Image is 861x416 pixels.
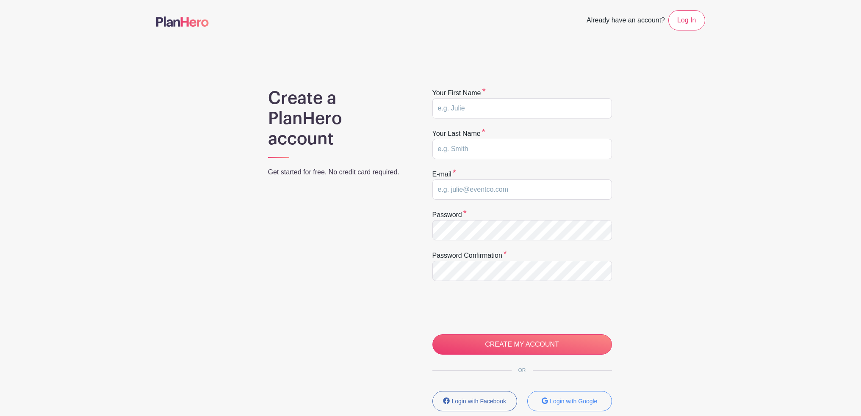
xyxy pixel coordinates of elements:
[432,251,507,261] label: Password confirmation
[432,179,612,200] input: e.g. julie@eventco.com
[432,88,486,98] label: Your first name
[432,391,517,411] button: Login with Facebook
[432,210,467,220] label: Password
[156,17,209,27] img: logo-507f7623f17ff9eddc593b1ce0a138ce2505c220e1c5a4e2b4648c50719b7d32.svg
[432,139,612,159] input: e.g. Smith
[432,334,612,355] input: CREATE MY ACCOUNT
[527,391,612,411] button: Login with Google
[432,169,456,179] label: E-mail
[668,10,705,30] a: Log In
[550,398,597,405] small: Login with Google
[512,367,533,373] span: OR
[268,167,410,177] p: Get started for free. No credit card required.
[432,129,485,139] label: Your last name
[452,398,506,405] small: Login with Facebook
[587,12,665,30] span: Already have an account?
[268,88,410,149] h1: Create a PlanHero account
[432,291,561,324] iframe: reCAPTCHA
[432,98,612,118] input: e.g. Julie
